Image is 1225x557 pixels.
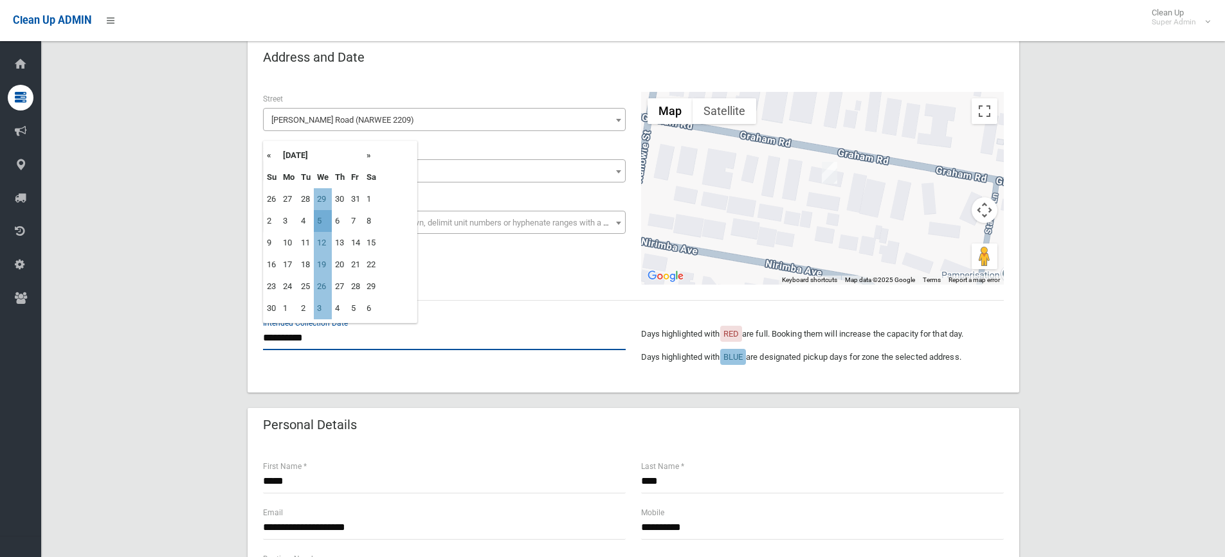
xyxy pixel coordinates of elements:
[264,188,280,210] td: 26
[263,159,626,182] span: 10-12
[348,210,363,232] td: 7
[298,232,314,254] td: 11
[264,166,280,188] th: Su
[348,232,363,254] td: 14
[648,98,693,124] button: Show street map
[264,297,280,319] td: 30
[314,188,332,210] td: 29
[723,352,743,362] span: BLUE
[363,232,379,254] td: 15
[298,166,314,188] th: Tu
[314,232,332,254] td: 12
[332,188,348,210] td: 30
[723,329,739,339] span: RED
[363,297,379,319] td: 6
[13,14,91,26] span: Clean Up ADMIN
[363,210,379,232] td: 8
[348,166,363,188] th: Fr
[264,145,280,166] th: «
[644,268,687,285] img: Google
[641,349,1004,365] p: Days highlighted with are designated pickup days for zone the selected address.
[314,276,332,297] td: 26
[266,163,622,181] span: 10-12
[1152,17,1196,27] small: Super Admin
[363,145,379,166] th: »
[298,276,314,297] td: 25
[314,210,332,232] td: 5
[298,254,314,276] td: 18
[363,254,379,276] td: 22
[264,276,280,297] td: 23
[298,188,314,210] td: 28
[248,412,372,438] header: Personal Details
[271,218,631,227] span: Select the unit number from the dropdown, delimit unit numbers or hyphenate ranges with a comma
[348,254,363,276] td: 21
[298,210,314,232] td: 4
[1145,8,1209,27] span: Clean Up
[263,108,626,131] span: Graham Road (NARWEE 2209)
[264,254,280,276] td: 16
[923,276,941,283] a: Terms
[644,268,687,285] a: Open this area in Google Maps (opens a new window)
[266,111,622,129] span: Graham Road (NARWEE 2209)
[280,276,298,297] td: 24
[348,188,363,210] td: 31
[314,297,332,319] td: 3
[280,145,363,166] th: [DATE]
[972,197,997,223] button: Map camera controls
[280,166,298,188] th: Mo
[298,297,314,319] td: 2
[280,297,298,319] td: 1
[363,166,379,188] th: Sa
[972,243,997,269] button: Drag Pegman onto the map to open Street View
[314,166,332,188] th: We
[332,210,348,232] td: 6
[348,276,363,297] td: 28
[280,254,298,276] td: 17
[363,276,379,297] td: 29
[264,210,280,232] td: 2
[248,45,380,70] header: Address and Date
[280,232,298,254] td: 10
[845,276,915,283] span: Map data ©2025 Google
[280,188,298,210] td: 27
[314,254,332,276] td: 19
[641,326,1004,342] p: Days highlighted with are full. Booking them will increase the capacity for that day.
[280,210,298,232] td: 3
[332,276,348,297] td: 27
[332,297,348,319] td: 4
[822,162,837,184] div: 10-12 Graham Road, NARWEE NSW 2209
[348,297,363,319] td: 5
[332,166,348,188] th: Th
[972,98,997,124] button: Toggle fullscreen view
[332,254,348,276] td: 20
[363,188,379,210] td: 1
[782,276,837,285] button: Keyboard shortcuts
[948,276,1000,283] a: Report a map error
[693,98,756,124] button: Show satellite imagery
[264,232,280,254] td: 9
[332,232,348,254] td: 13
